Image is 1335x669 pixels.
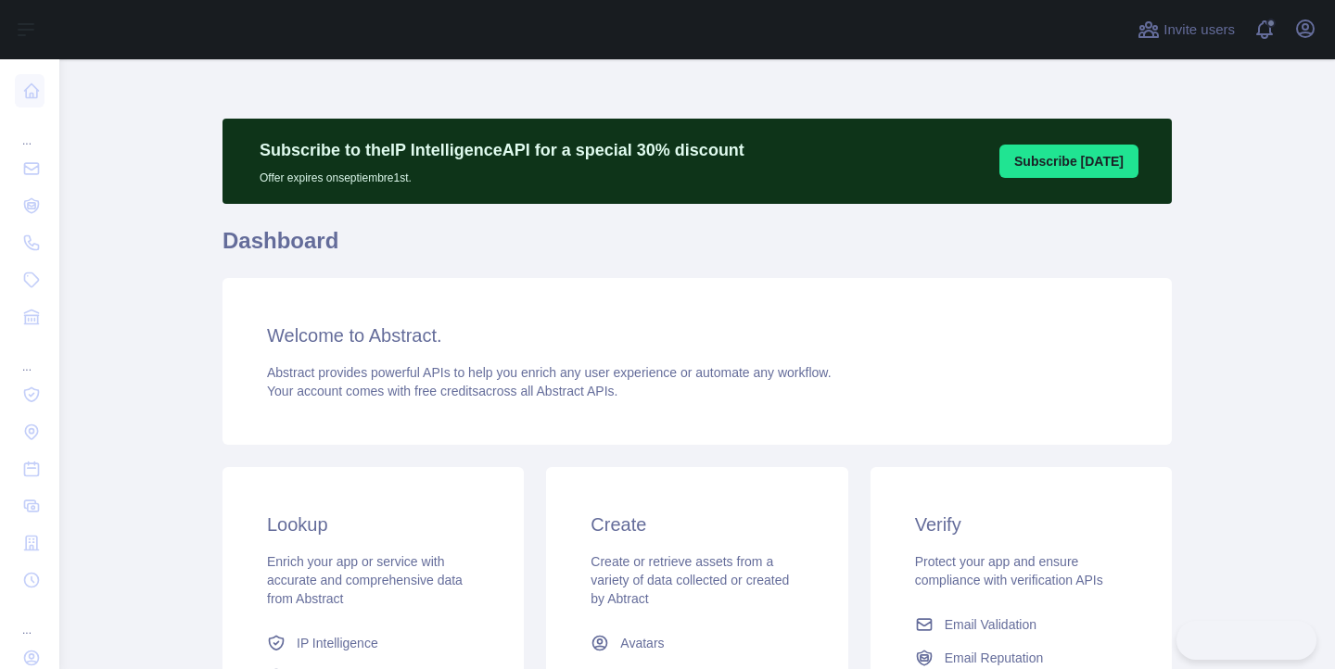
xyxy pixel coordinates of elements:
[267,554,463,606] span: Enrich your app or service with accurate and comprehensive data from Abstract
[260,626,487,660] a: IP Intelligence
[267,511,479,537] h3: Lookup
[620,634,664,652] span: Avatars
[915,554,1103,587] span: Protect your app and ensure compliance with verification APIs
[267,365,832,380] span: Abstract provides powerful APIs to help you enrich any user experience or automate any workflow.
[945,649,1044,667] span: Email Reputation
[414,384,478,398] span: free credits
[915,511,1127,537] h3: Verify
[15,600,44,637] div: ...
[1163,19,1235,41] span: Invite users
[583,626,810,660] a: Avatars
[15,337,44,374] div: ...
[267,384,617,398] span: Your account comes with across all Abstract APIs.
[297,634,378,652] span: IP Intelligence
[15,111,44,148] div: ...
[267,322,1127,348] h3: Welcome to Abstract.
[260,137,744,163] p: Subscribe to the IP Intelligence API for a special 30 % discount
[591,554,789,606] span: Create or retrieve assets from a variety of data collected or created by Abtract
[1134,15,1239,44] button: Invite users
[222,226,1172,271] h1: Dashboard
[591,511,803,537] h3: Create
[999,145,1138,178] button: Subscribe [DATE]
[1176,621,1316,660] iframe: Toggle Customer Support
[908,608,1135,641] a: Email Validation
[260,163,744,185] p: Offer expires on septiembre 1st.
[945,615,1036,634] span: Email Validation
